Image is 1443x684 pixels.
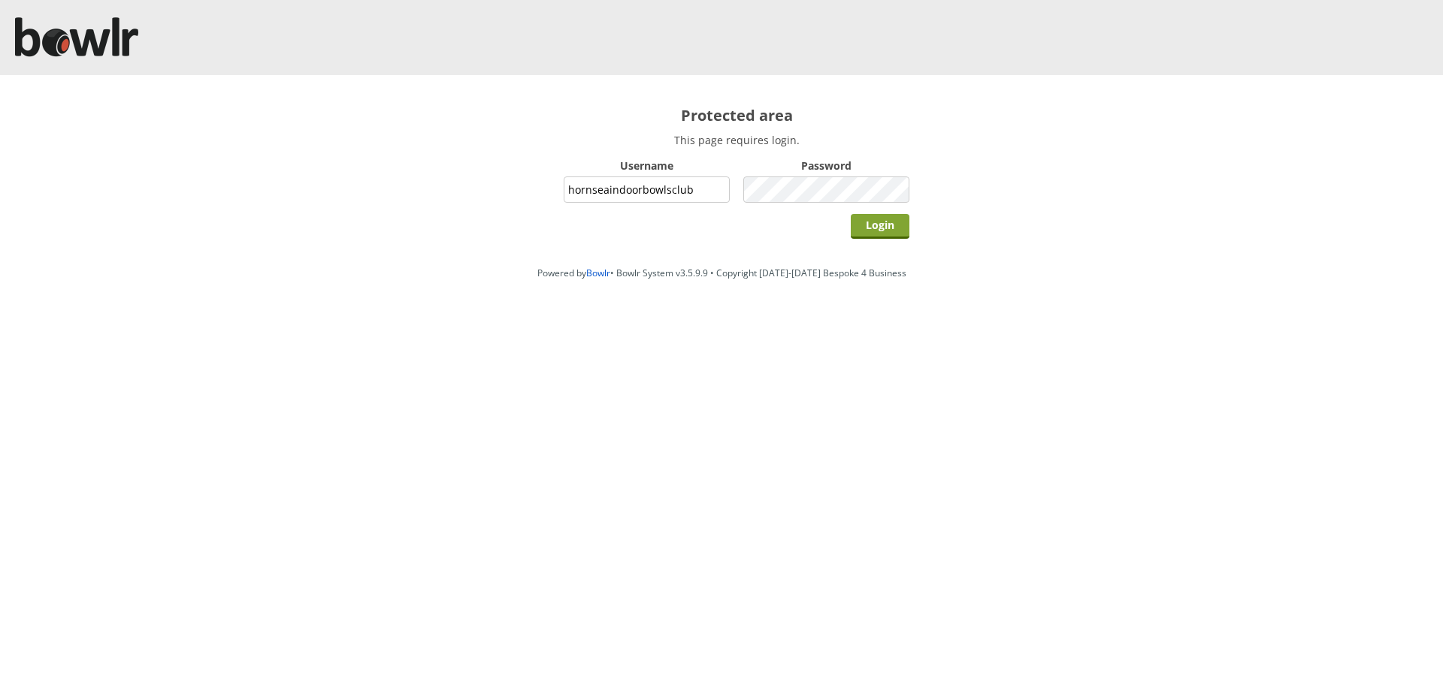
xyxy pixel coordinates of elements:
[564,133,909,147] p: This page requires login.
[586,267,610,279] a: Bowlr
[743,158,909,173] label: Password
[564,105,909,125] h2: Protected area
[564,158,730,173] label: Username
[537,267,906,279] span: Powered by • Bowlr System v3.5.9.9 • Copyright [DATE]-[DATE] Bespoke 4 Business
[851,214,909,239] input: Login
